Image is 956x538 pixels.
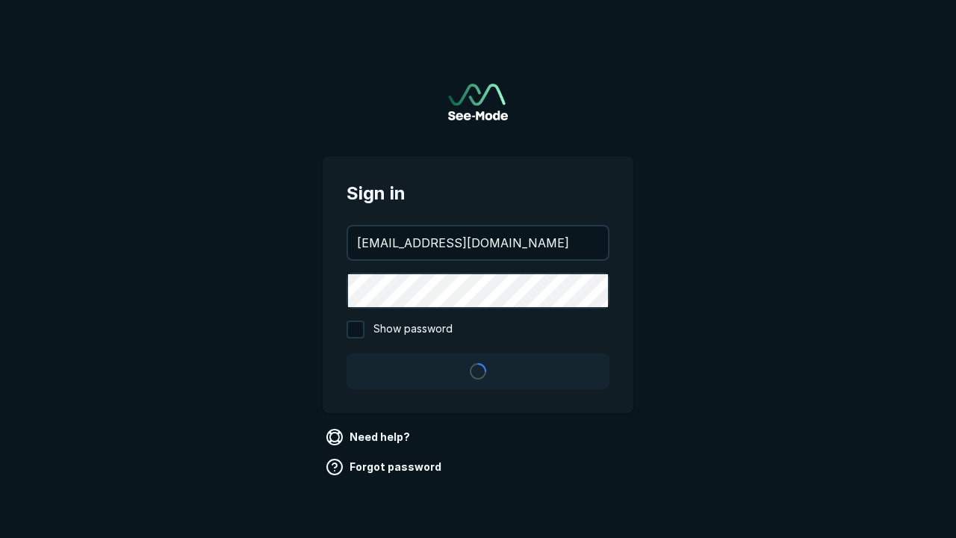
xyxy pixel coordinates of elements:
a: Forgot password [323,455,447,479]
a: Go to sign in [448,84,508,120]
a: Need help? [323,425,416,449]
input: your@email.com [348,226,608,259]
span: Sign in [347,180,609,207]
span: Show password [373,321,453,338]
img: See-Mode Logo [448,84,508,120]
